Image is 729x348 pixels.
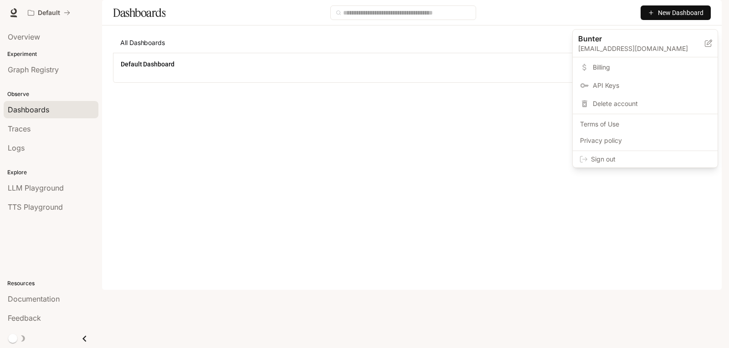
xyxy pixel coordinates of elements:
[575,77,716,94] a: API Keys
[578,44,705,53] p: [EMAIL_ADDRESS][DOMAIN_NAME]
[575,132,716,149] a: Privacy policy
[591,155,710,164] span: Sign out
[580,120,710,129] span: Terms of Use
[573,151,718,167] div: Sign out
[573,30,718,57] div: Bunter[EMAIL_ADDRESS][DOMAIN_NAME]
[575,116,716,132] a: Terms of Use
[575,96,716,112] div: Delete account
[580,136,710,145] span: Privacy policy
[593,81,710,90] span: API Keys
[593,63,710,72] span: Billing
[578,33,690,44] p: Bunter
[575,59,716,76] a: Billing
[593,99,710,108] span: Delete account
